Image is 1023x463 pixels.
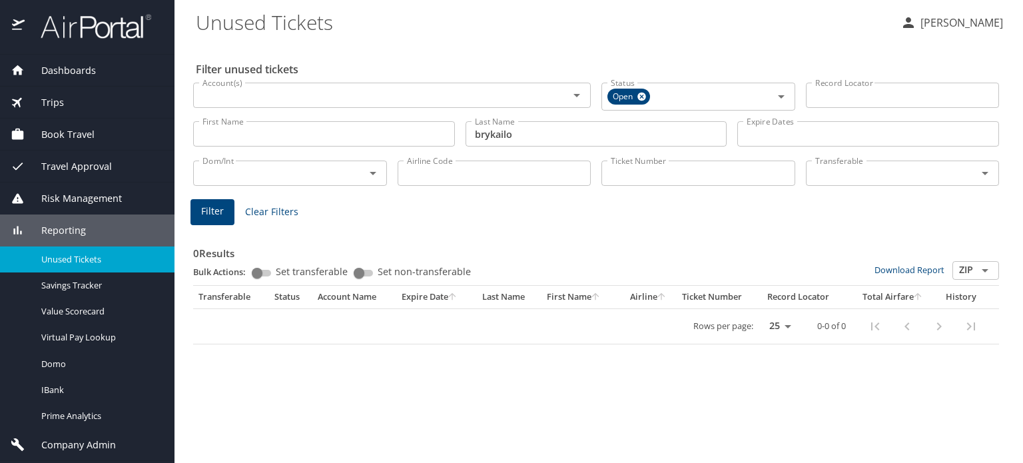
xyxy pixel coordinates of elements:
[41,253,159,266] span: Unused Tickets
[657,293,667,302] button: sort
[850,286,936,308] th: Total Airfare
[396,286,477,308] th: Expire Date
[759,316,796,336] select: rows per page
[693,322,753,330] p: Rows per page:
[41,384,159,396] span: IBank
[916,15,1003,31] p: [PERSON_NAME]
[976,164,994,183] button: Open
[25,159,112,174] span: Travel Approval
[914,293,923,302] button: sort
[567,86,586,105] button: Open
[25,95,64,110] span: Trips
[26,13,151,39] img: airportal-logo.png
[976,261,994,280] button: Open
[276,267,348,276] span: Set transferable
[240,200,304,225] button: Clear Filters
[312,286,396,308] th: Account Name
[25,191,122,206] span: Risk Management
[41,410,159,422] span: Prime Analytics
[190,199,234,225] button: Filter
[269,286,312,308] th: Status
[201,203,224,220] span: Filter
[196,1,890,43] h1: Unused Tickets
[25,438,116,452] span: Company Admin
[193,266,256,278] p: Bulk Actions:
[619,286,677,308] th: Airline
[772,87,791,106] button: Open
[378,267,471,276] span: Set non-transferable
[607,90,641,104] span: Open
[41,305,159,318] span: Value Scorecard
[245,204,298,221] span: Clear Filters
[41,358,159,370] span: Domo
[936,286,986,308] th: History
[677,286,762,308] th: Ticket Number
[196,59,1002,80] h2: Filter unused tickets
[448,293,458,302] button: sort
[762,286,850,308] th: Record Locator
[817,322,846,330] p: 0-0 of 0
[12,13,26,39] img: icon-airportal.png
[25,63,96,78] span: Dashboards
[607,89,650,105] div: Open
[193,286,999,344] table: custom pagination table
[41,331,159,344] span: Virtual Pay Lookup
[25,223,86,238] span: Reporting
[477,286,541,308] th: Last Name
[364,164,382,183] button: Open
[198,291,264,303] div: Transferable
[41,279,159,292] span: Savings Tracker
[895,11,1008,35] button: [PERSON_NAME]
[25,127,95,142] span: Book Travel
[874,264,944,276] a: Download Report
[541,286,619,308] th: First Name
[591,293,601,302] button: sort
[193,238,999,261] h3: 0 Results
